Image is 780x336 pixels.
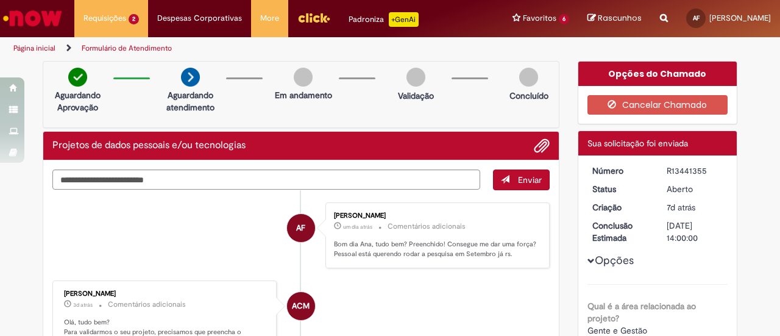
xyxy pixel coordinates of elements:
span: Sua solicitação foi enviada [587,138,688,149]
img: arrow-next.png [181,68,200,87]
time: 27/08/2025 15:31:43 [73,301,93,309]
dt: Status [583,183,658,195]
button: Cancelar Chamado [587,95,728,115]
time: 22/08/2025 20:03:02 [667,202,695,213]
p: Aguardando Aprovação [48,89,107,113]
a: Página inicial [13,43,55,53]
h2: Projetos de dados pessoais e/ou tecnologias Histórico de tíquete [52,140,246,151]
div: [PERSON_NAME] [334,212,537,220]
span: 7d atrás [667,202,695,213]
span: Rascunhos [598,12,642,24]
div: Aberto [667,183,723,195]
p: Aguardando atendimento [161,89,220,113]
ul: Trilhas de página [9,37,511,60]
a: Rascunhos [587,13,642,24]
span: AF [296,213,305,243]
textarea: Digite sua mensagem aqui... [52,170,480,190]
a: Formulário de Atendimento [82,43,172,53]
img: img-circle-grey.png [406,68,425,87]
span: AF [693,14,700,22]
small: Comentários adicionais [108,299,186,310]
div: Aryane Santos Ferreira [287,214,315,242]
div: [PERSON_NAME] [64,290,267,298]
img: ServiceNow [1,6,64,30]
span: Enviar [518,174,542,185]
p: Bom dia Ana, tudo bem? Preenchido! Consegue me dar uma força? Pessoal está querendo rodar a pesqu... [334,240,537,259]
div: R13441355 [667,165,723,177]
img: img-circle-grey.png [519,68,538,87]
span: 2 [129,14,139,24]
p: Em andamento [275,89,332,101]
span: 6 [559,14,569,24]
img: img-circle-grey.png [294,68,313,87]
span: 3d atrás [73,301,93,309]
div: Ana Carolina Melo Pereira [287,292,315,320]
span: Gente e Gestão [587,325,647,336]
span: [PERSON_NAME] [709,13,771,23]
span: ACM [292,291,310,321]
dt: Número [583,165,658,177]
small: Comentários adicionais [388,221,466,232]
img: check-circle-green.png [68,68,87,87]
span: Despesas Corporativas [157,12,242,24]
span: Requisições [83,12,126,24]
div: 22/08/2025 20:03:02 [667,201,723,213]
p: Validação [398,90,434,102]
dt: Conclusão Estimada [583,220,658,244]
img: click_logo_yellow_360x200.png [297,9,330,27]
p: +GenAi [389,12,419,27]
div: [DATE] 14:00:00 [667,220,723,244]
div: Padroniza [349,12,419,27]
span: Favoritos [523,12,556,24]
button: Adicionar anexos [534,138,550,154]
dt: Criação [583,201,658,213]
p: Concluído [509,90,548,102]
div: Opções do Chamado [578,62,737,86]
span: um dia atrás [343,223,372,231]
button: Enviar [493,170,550,190]
span: More [260,12,279,24]
b: Qual é a área relacionada ao projeto? [587,301,696,324]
